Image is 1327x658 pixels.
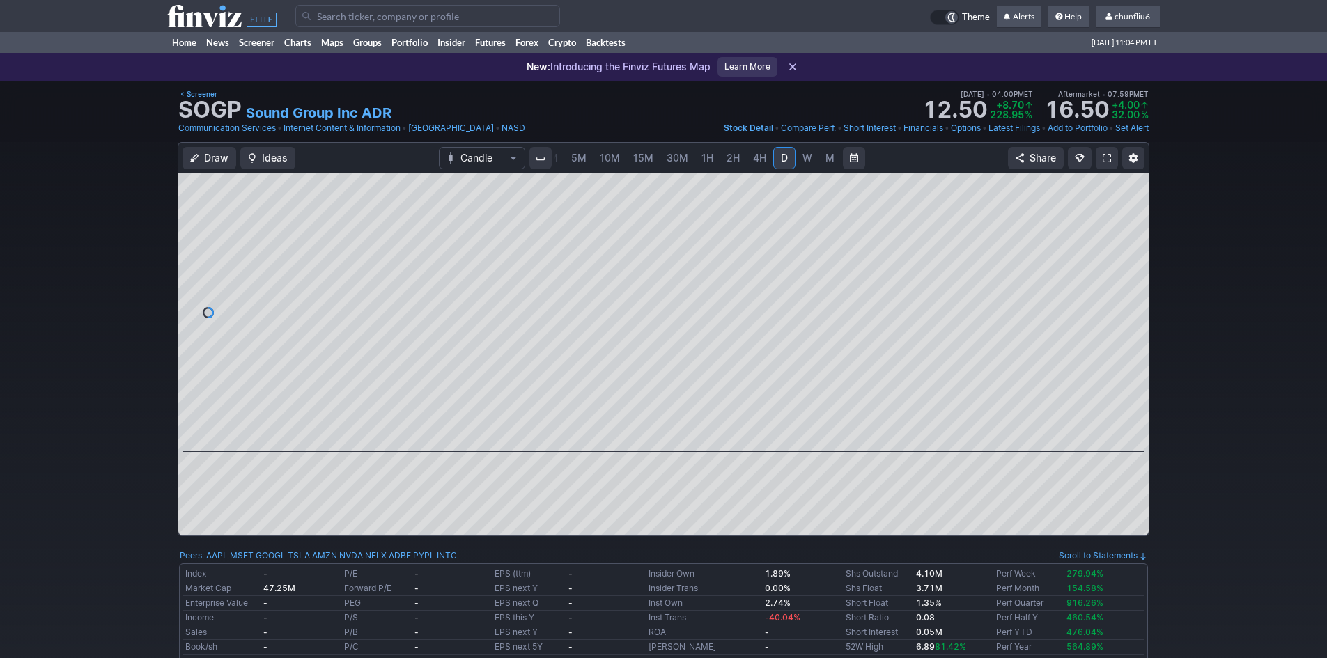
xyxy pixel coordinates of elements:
input: Search [295,5,560,27]
span: • [495,121,500,135]
a: Stock Detail [724,121,773,135]
span: 4H [753,152,766,164]
a: Peers [180,550,202,561]
b: - [568,641,573,652]
td: P/S [341,611,412,625]
span: chunfliu6 [1115,11,1150,22]
span: D [781,152,788,164]
b: - [414,583,419,593]
a: MSFT [230,549,254,563]
button: Share [1008,147,1064,169]
b: - [414,641,419,652]
span: 154.58% [1066,583,1103,593]
td: Sales [183,625,261,640]
b: - [568,597,573,608]
a: Forex [511,32,543,53]
div: : [180,549,457,563]
td: Shs Float [843,581,913,596]
span: Draw [204,151,228,165]
a: 4H [747,147,773,169]
a: Theme [930,10,990,25]
td: Inst Own [646,596,762,611]
span: Candle [460,151,504,165]
td: EPS next Q [492,596,565,611]
a: Charts [279,32,316,53]
button: Draw [183,147,236,169]
a: 15M [627,147,660,169]
a: Portfolio [387,32,433,53]
td: P/B [341,625,412,640]
b: 4.10M [916,568,942,579]
b: - [263,568,267,579]
span: [DATE] 04:00PM ET [961,88,1033,100]
td: EPS next Y [492,625,565,640]
td: ROA [646,625,762,640]
td: Index [183,567,261,581]
b: 0.00% [765,583,791,593]
span: 30M [667,152,688,164]
a: Communication Services [178,121,276,135]
a: Screener [178,88,217,100]
span: Stock Detail [724,123,773,133]
td: Perf Month [993,581,1064,596]
span: • [402,121,407,135]
a: Internet Content & Information [284,121,401,135]
b: 6.89 [916,641,966,652]
td: Forward P/E [341,581,412,596]
a: TSLA [288,549,310,563]
td: Perf Quarter [993,596,1064,611]
a: D [773,147,796,169]
a: Add to Portfolio [1048,121,1108,135]
b: - [414,612,419,622]
span: • [897,121,902,135]
span: • [945,121,949,135]
span: 15M [633,152,653,164]
td: [PERSON_NAME] [646,640,762,655]
td: Enterprise Value [183,596,261,611]
span: 279.94% [1066,568,1103,579]
a: Latest Filings [988,121,1040,135]
button: Explore new features [1068,147,1092,169]
span: New: [527,61,550,72]
span: 460.54% [1066,612,1103,622]
a: Alerts [997,6,1041,28]
b: - [263,612,267,622]
a: [GEOGRAPHIC_DATA] [408,121,494,135]
a: Insider [433,32,470,53]
button: Interval [529,147,552,169]
a: Futures [470,32,511,53]
span: Compare Perf. [781,123,836,133]
span: Ideas [262,151,288,165]
span: • [1041,121,1046,135]
b: - [414,597,419,608]
span: 476.04% [1066,627,1103,637]
b: 47.25M [263,583,295,593]
span: % [1025,109,1032,120]
td: EPS (ttm) [492,567,565,581]
strong: 16.50 [1044,99,1109,121]
b: 2.74% [765,597,791,608]
a: Options [951,121,981,135]
a: GOOGL [256,549,286,563]
a: 1H [695,147,720,169]
a: Short Interest [846,627,898,637]
b: - [765,627,769,637]
b: - [263,641,267,652]
span: • [277,121,282,135]
td: Income [183,611,261,625]
span: • [982,121,987,135]
td: Perf Year [993,640,1064,655]
button: Chart Type [439,147,525,169]
a: INTC [437,549,457,563]
td: 52W High [843,640,913,655]
td: Insider Own [646,567,762,581]
a: Screener [234,32,279,53]
strong: 12.50 [922,99,987,121]
a: Maps [316,32,348,53]
td: Book/sh [183,640,261,655]
a: ADBE [389,549,411,563]
b: 1.35% [916,597,942,608]
span: Theme [962,10,990,25]
span: • [1109,121,1114,135]
b: 1.89% [765,568,791,579]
